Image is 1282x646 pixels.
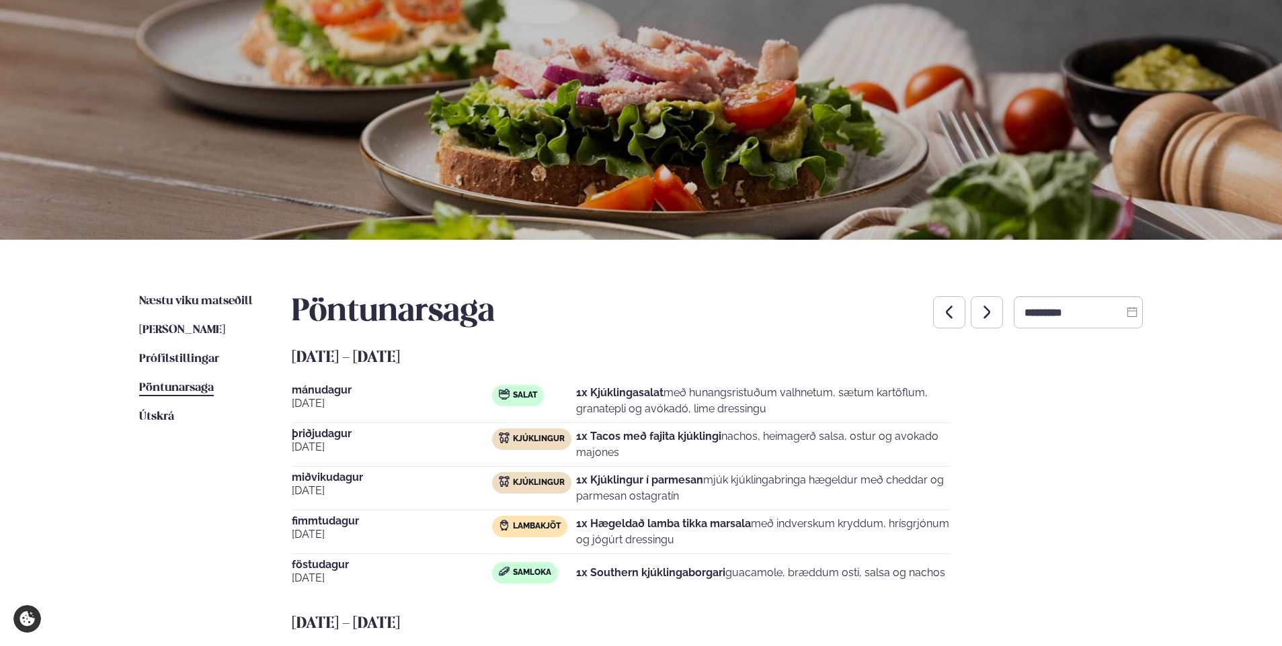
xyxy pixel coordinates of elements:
[513,390,537,401] span: Salat
[292,559,492,570] span: föstudagur
[292,526,492,543] span: [DATE]
[513,434,565,445] span: Kjúklingur
[139,409,174,425] a: Útskrá
[292,516,492,526] span: fimmtudagur
[576,472,951,504] p: mjúk kjúklingabringa hægeldur með cheddar og parmesan ostagratín
[139,411,174,422] span: Útskrá
[576,473,703,486] strong: 1x Kjúklingur í parmesan
[139,353,219,365] span: Prófílstillingar
[292,570,492,586] span: [DATE]
[292,347,1143,369] h5: [DATE] - [DATE]
[576,517,751,530] strong: 1x Hægeldað lamba tikka marsala
[139,324,225,336] span: [PERSON_NAME]
[513,477,565,488] span: Kjúklingur
[576,428,951,461] p: nachos, heimagerð salsa, ostur og avokado majones
[292,396,492,412] span: [DATE]
[139,295,253,307] span: Næstu viku matseðill
[139,351,219,367] a: Prófílstillingar
[576,516,951,548] p: með indverskum kryddum, hrísgrjónum og jógúrt dressingu
[292,385,492,396] span: mánudagur
[576,386,664,399] strong: 1x Kjúklingasalat
[292,293,495,331] h2: Pöntunarsaga
[576,565,945,581] p: guacamole, bræddum osti, salsa og nachos
[499,520,510,530] img: Lamb.svg
[139,293,253,310] a: Næstu viku matseðill
[139,382,214,394] span: Pöntunarsaga
[139,322,225,338] a: [PERSON_NAME]
[499,567,510,576] img: sandwich-new-16px.svg
[513,567,551,578] span: Samloka
[499,476,510,487] img: chicken.svg
[292,439,492,455] span: [DATE]
[292,428,492,439] span: þriðjudagur
[499,432,510,443] img: chicken.svg
[499,389,510,400] img: salad.svg
[292,472,492,483] span: miðvikudagur
[292,613,1143,635] h5: [DATE] - [DATE]
[513,521,561,532] span: Lambakjöt
[576,385,951,417] p: með hunangsristuðum valhnetum, sætum kartöflum, granatepli og avókadó, lime dressingu
[576,430,721,443] strong: 1x Tacos með fajita kjúklingi
[139,380,214,396] a: Pöntunarsaga
[576,566,725,579] strong: 1x Southern kjúklingaborgari
[292,483,492,499] span: [DATE]
[13,605,41,633] a: Cookie settings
